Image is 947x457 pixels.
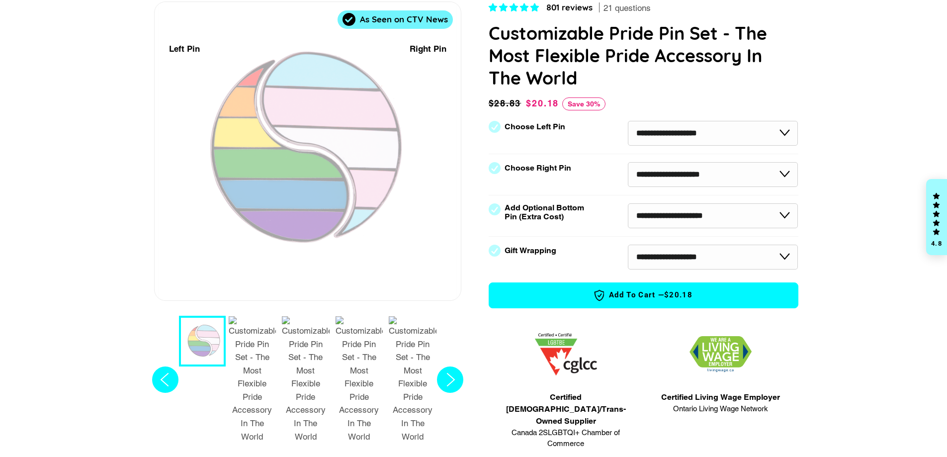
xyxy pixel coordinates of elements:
label: Choose Right Pin [505,164,571,173]
span: 21 questions [603,2,651,14]
button: 1 / 7 [179,316,226,366]
span: Save 30% [562,97,605,110]
div: 4.8 [931,240,943,247]
button: Add to Cart —$20.18 [489,282,798,308]
label: Gift Wrapping [505,246,556,255]
button: 4 / 7 [333,316,386,448]
img: Customizable Pride Pin Set - The Most Flexible Pride Accessory In The World [389,316,436,443]
span: $28.83 [489,96,524,110]
img: Customizable Pride Pin Set - The Most Flexible Pride Accessory In The World [229,316,276,443]
div: Click to open Judge.me floating reviews tab [926,179,947,256]
span: $20.18 [526,98,559,108]
button: Previous slide [149,316,181,448]
span: Ontario Living Wage Network [661,403,780,415]
img: Customizable Pride Pin Set - The Most Flexible Pride Accessory In The World [282,316,330,443]
span: Add to Cart — [504,289,783,302]
img: 1706832627.png [689,336,752,372]
button: Next slide [434,316,466,448]
img: 1705457225.png [535,333,597,375]
span: $20.18 [664,290,692,300]
label: Add Optional Bottom Pin (Extra Cost) [505,203,588,221]
div: Right Pin [410,42,446,56]
label: Choose Left Pin [505,122,565,131]
span: 801 reviews [546,2,593,12]
span: Certified [DEMOGRAPHIC_DATA]/Trans-Owned Supplier [494,391,639,427]
div: 1 / 7 [155,2,461,300]
h1: Customizable Pride Pin Set - The Most Flexible Pride Accessory In The World [489,22,798,89]
button: 5 / 7 [386,316,439,448]
span: Certified Living Wage Employer [661,391,780,403]
span: 4.83 stars [489,2,541,12]
img: Customizable Pride Pin Set - The Most Flexible Pride Accessory In The World [336,316,383,443]
span: Canada 2SLGBTQI+ Chamber of Commerce [494,427,639,450]
button: 2 / 7 [226,316,279,448]
button: 3 / 7 [279,316,333,448]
